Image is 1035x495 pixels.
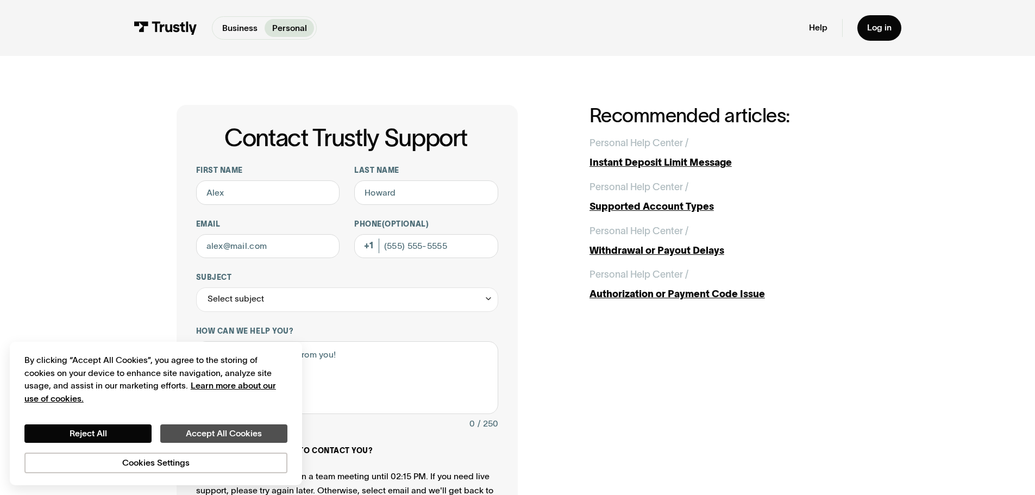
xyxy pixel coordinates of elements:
a: Personal Help Center /Withdrawal or Payout Delays [589,224,859,258]
div: Supported Account Types [589,199,859,214]
img: Trustly Logo [134,21,197,35]
div: / 250 [478,417,498,431]
label: Last name [354,166,498,176]
p: Business [222,22,258,35]
input: Alex [196,180,340,205]
a: Personal Help Center /Instant Deposit Limit Message [589,136,859,170]
div: Personal Help Center / [589,180,688,195]
div: Privacy [24,354,287,473]
div: Authorization or Payment Code Issue [589,287,859,302]
div: Instant Deposit Limit Message [589,155,859,170]
div: Personal Help Center / [589,267,688,282]
a: Help [809,22,827,33]
input: alex@mail.com [196,234,340,259]
label: How can we help you? [196,327,498,336]
label: First name [196,166,340,176]
div: Log in [867,22,892,33]
a: Business [215,19,265,37]
h2: Recommended articles: [589,105,859,126]
label: How would you like us to contact you? [196,446,498,456]
a: Personal Help Center /Authorization or Payment Code Issue [589,267,859,302]
a: Personal Help Center /Supported Account Types [589,180,859,214]
div: Personal Help Center / [589,136,688,151]
label: Phone [354,220,498,229]
div: Withdrawal or Payout Delays [589,243,859,258]
span: (Optional) [382,220,429,228]
h1: Contact Trustly Support [194,124,498,151]
a: Log in [857,15,901,41]
a: Personal [265,19,314,37]
label: Subject [196,273,498,283]
label: Email [196,220,340,229]
button: Cookies Settings [24,453,287,473]
div: Personal Help Center / [589,224,688,239]
input: Howard [354,180,498,205]
div: Select subject [208,292,264,306]
p: Personal [272,22,307,35]
div: 0 [469,417,475,431]
input: (555) 555-5555 [354,234,498,259]
div: By clicking “Accept All Cookies”, you agree to the storing of cookies on your device to enhance s... [24,354,287,405]
div: Cookie banner [10,342,302,485]
button: Accept All Cookies [160,424,287,443]
div: Select subject [196,287,498,312]
button: Reject All [24,424,152,443]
